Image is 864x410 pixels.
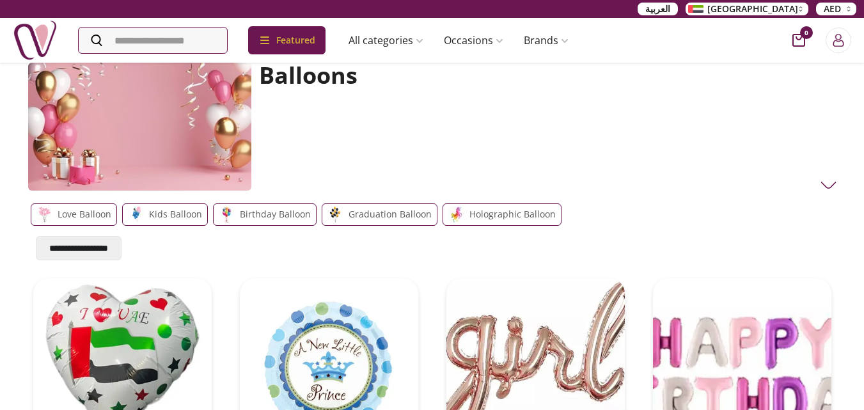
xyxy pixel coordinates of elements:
a: Occasions [434,28,514,53]
a: Brands [514,28,579,53]
span: 0 [800,26,813,39]
p: love balloon [58,207,111,222]
h2: Balloons [259,63,828,88]
img: Nigwa-uae-gifts [13,18,58,63]
p: Holographic balloon [469,207,556,222]
img: gifts-uae-love balloon [36,207,52,223]
p: Birthday balloon [240,207,311,222]
img: gifts-uae-Birthday balloon [219,207,235,223]
span: العربية [645,3,670,15]
span: AED [824,3,841,15]
img: gifts-uae-Holographic balloon [448,207,464,223]
p: Graduation balloon [349,207,432,222]
button: AED [816,3,856,15]
button: cart-button [792,34,805,47]
span: [GEOGRAPHIC_DATA] [707,3,798,15]
img: gifts-uae-kids balloon [128,207,144,223]
button: [GEOGRAPHIC_DATA] [686,3,808,15]
img: Arabic_dztd3n.png [688,5,703,13]
img: gifts-uae-Graduation balloon [327,207,343,223]
img: gifts-uae-balloons [28,63,252,191]
a: All categories [338,28,434,53]
p: kids balloon [149,207,202,222]
button: Login [826,28,851,53]
div: Featured [248,26,326,54]
input: Search [79,28,227,53]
